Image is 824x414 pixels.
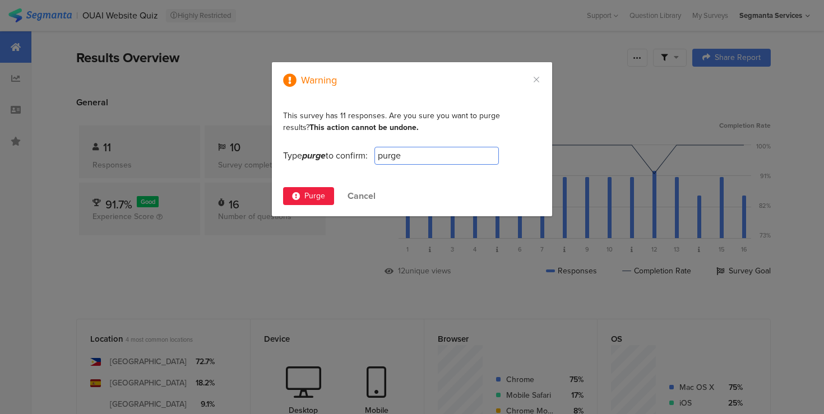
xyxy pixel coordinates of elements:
div: dialog [272,62,552,216]
div: Cancel [348,189,376,202]
div: Warning [301,75,337,85]
button: Close [532,73,541,86]
div: This survey has 11 responses. Are you sure you want to purge results? [283,110,502,133]
b: This action cannot be undone. [309,122,419,133]
span: purge [302,149,326,162]
div: Type to confirm: [283,149,368,162]
span: Purge [304,190,325,202]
